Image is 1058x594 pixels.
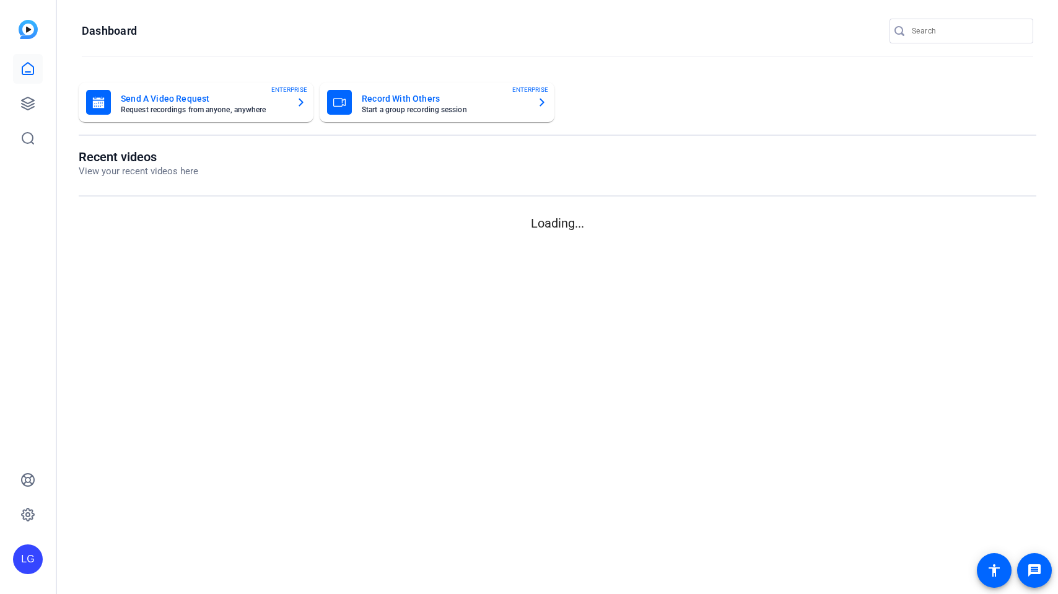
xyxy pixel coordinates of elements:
[362,91,527,106] mat-card-title: Record With Others
[912,24,1023,38] input: Search
[79,164,198,179] p: View your recent videos here
[79,149,198,164] h1: Recent videos
[987,563,1002,578] mat-icon: accessibility
[121,106,286,113] mat-card-subtitle: Request recordings from anyone, anywhere
[362,106,527,113] mat-card-subtitle: Start a group recording session
[271,85,307,94] span: ENTERPRISE
[82,24,137,38] h1: Dashboard
[320,82,554,122] button: Record With OthersStart a group recording sessionENTERPRISE
[19,20,38,39] img: blue-gradient.svg
[79,214,1036,233] p: Loading...
[13,544,43,574] div: LG
[79,82,313,122] button: Send A Video RequestRequest recordings from anyone, anywhereENTERPRISE
[1027,563,1042,578] mat-icon: message
[121,91,286,106] mat-card-title: Send A Video Request
[512,85,548,94] span: ENTERPRISE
